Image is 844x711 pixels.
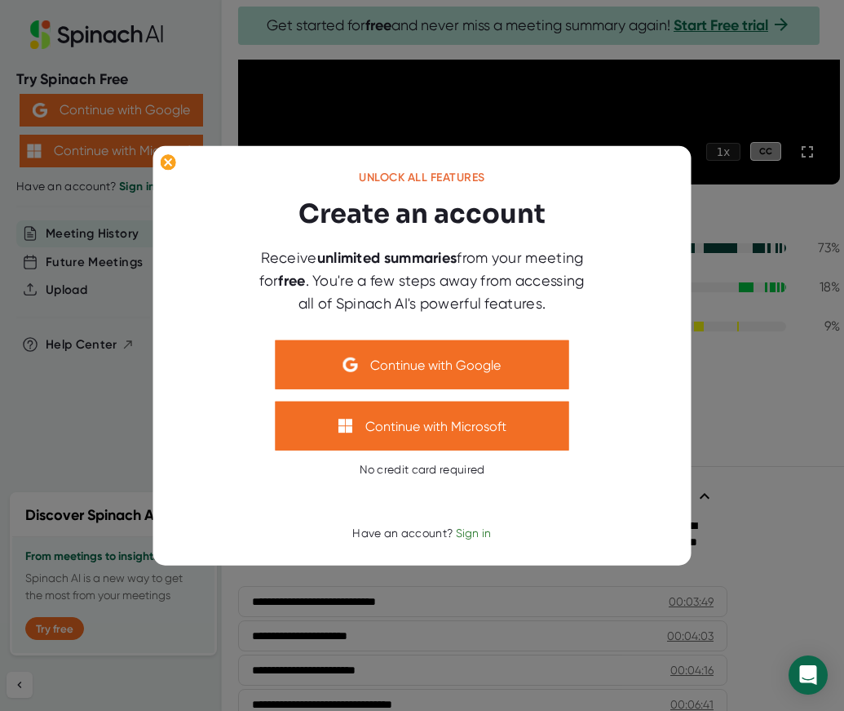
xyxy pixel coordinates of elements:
div: Open Intercom Messenger [789,655,828,695]
b: free [278,272,305,290]
h3: Create an account [298,194,546,233]
button: Continue with Google [276,340,569,389]
span: Sign in [456,527,492,540]
div: Unlock all features [359,171,485,185]
div: Have an account? [352,527,491,541]
div: No credit card required [360,463,485,478]
button: Continue with Microsoft [276,402,569,451]
b: unlimited summaries [317,249,457,267]
img: Aehbyd4JwY73AAAAAElFTkSuQmCC [343,358,358,372]
div: Receive from your meeting for . You're a few steps away from accessing all of Spinach AI's powerf... [251,247,594,314]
